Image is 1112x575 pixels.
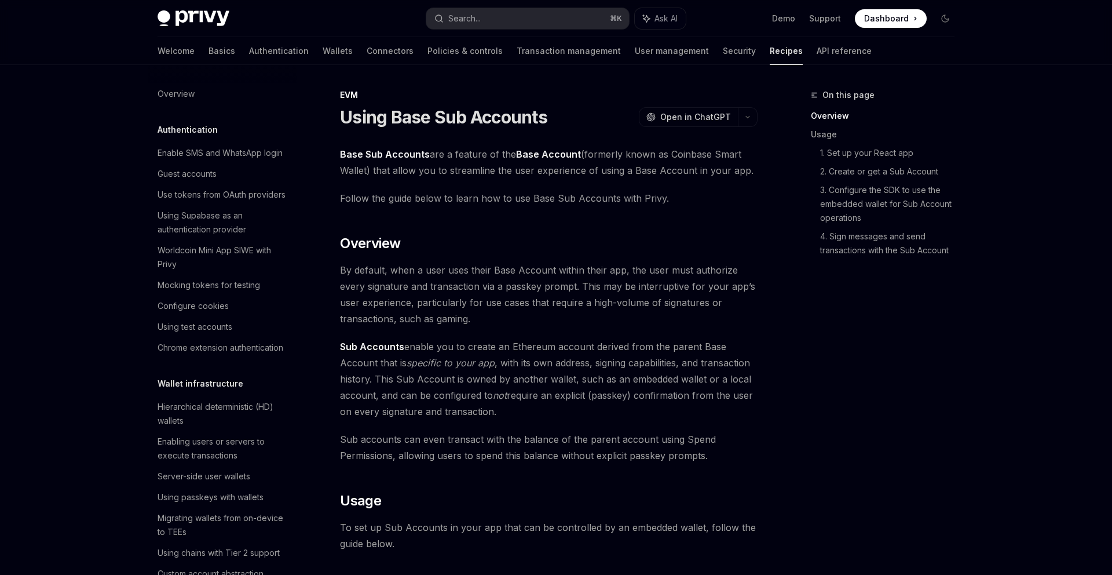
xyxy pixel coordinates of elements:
[158,546,280,560] div: Using chains with Tier 2 support
[158,299,229,313] div: Configure cookies
[158,188,286,202] div: Use tokens from OAuth providers
[367,37,414,65] a: Connectors
[158,209,290,236] div: Using Supabase as an authentication provider
[148,240,297,275] a: Worldcoin Mini App SIWE with Privy
[811,107,964,125] a: Overview
[426,8,629,29] button: Search...⌘K
[148,205,297,240] a: Using Supabase as an authentication provider
[516,148,581,161] a: Base Account
[723,37,756,65] a: Security
[635,8,686,29] button: Ask AI
[148,543,297,563] a: Using chains with Tier 2 support
[158,10,229,27] img: dark logo
[809,13,841,24] a: Support
[654,13,678,24] span: Ask AI
[158,490,264,504] div: Using passkeys with wallets
[158,123,218,137] h5: Authentication
[820,144,964,162] a: 1. Set up your React app
[340,234,400,253] span: Overview
[639,107,738,127] button: Open in ChatGPT
[148,143,297,163] a: Enable SMS and WhatsApp login
[448,12,481,26] div: Search...
[158,320,232,334] div: Using test accounts
[822,88,875,102] span: On this page
[148,163,297,184] a: Guest accounts
[340,431,758,464] span: Sub accounts can even transact with the balance of the parent account using Spend Permissions, al...
[158,167,217,181] div: Guest accounts
[340,519,758,552] span: To set up Sub Accounts in your app that can be controlled by an embedded wallet, follow the guide...
[660,111,731,123] span: Open in ChatGPT
[340,89,758,101] div: EVM
[340,341,404,353] a: Sub Accounts
[864,13,909,24] span: Dashboard
[340,262,758,327] span: By default, when a user uses their Base Account within their app, the user must authorize every s...
[158,278,260,292] div: Mocking tokens for testing
[855,9,927,28] a: Dashboard
[610,14,622,23] span: ⌘ K
[158,400,290,428] div: Hierarchical deterministic (HD) wallets
[158,341,283,355] div: Chrome extension authentication
[770,37,803,65] a: Recipes
[158,87,195,101] div: Overview
[323,37,353,65] a: Wallets
[148,431,297,466] a: Enabling users or servers to execute transactions
[811,125,964,144] a: Usage
[148,487,297,508] a: Using passkeys with wallets
[158,243,290,271] div: Worldcoin Mini App SIWE with Privy
[340,148,430,161] a: Base Sub Accounts
[148,296,297,316] a: Configure cookies
[427,37,503,65] a: Policies & controls
[148,275,297,296] a: Mocking tokens for testing
[158,511,290,539] div: Migrating wallets from on-device to TEEs
[820,181,964,227] a: 3. Configure the SDK to use the embedded wallet for Sub Account operations
[158,435,290,463] div: Enabling users or servers to execute transactions
[148,184,297,205] a: Use tokens from OAuth providers
[407,357,495,369] em: specific to your app
[158,146,283,160] div: Enable SMS and WhatsApp login
[340,107,547,128] h1: Using Base Sub Accounts
[158,470,250,483] div: Server-side user wallets
[772,13,795,24] a: Demo
[249,37,309,65] a: Authentication
[158,377,243,391] h5: Wallet infrastructure
[517,37,621,65] a: Transaction management
[820,162,964,181] a: 2. Create or get a Sub Account
[340,146,758,179] span: are a feature of the (formerly known as Coinbase Smart Wallet) that allow you to streamline the u...
[936,9,954,28] button: Toggle dark mode
[340,339,758,420] span: enable you to create an Ethereum account derived from the parent Base Account that is , with its ...
[209,37,235,65] a: Basics
[148,83,297,104] a: Overview
[148,316,297,337] a: Using test accounts
[493,390,507,401] em: not
[340,492,381,510] span: Usage
[820,227,964,260] a: 4. Sign messages and send transactions with the Sub Account
[817,37,872,65] a: API reference
[148,508,297,543] a: Migrating wallets from on-device to TEEs
[635,37,709,65] a: User management
[158,37,195,65] a: Welcome
[148,396,297,431] a: Hierarchical deterministic (HD) wallets
[340,190,758,206] span: Follow the guide below to learn how to use Base Sub Accounts with Privy.
[148,337,297,358] a: Chrome extension authentication
[148,466,297,487] a: Server-side user wallets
